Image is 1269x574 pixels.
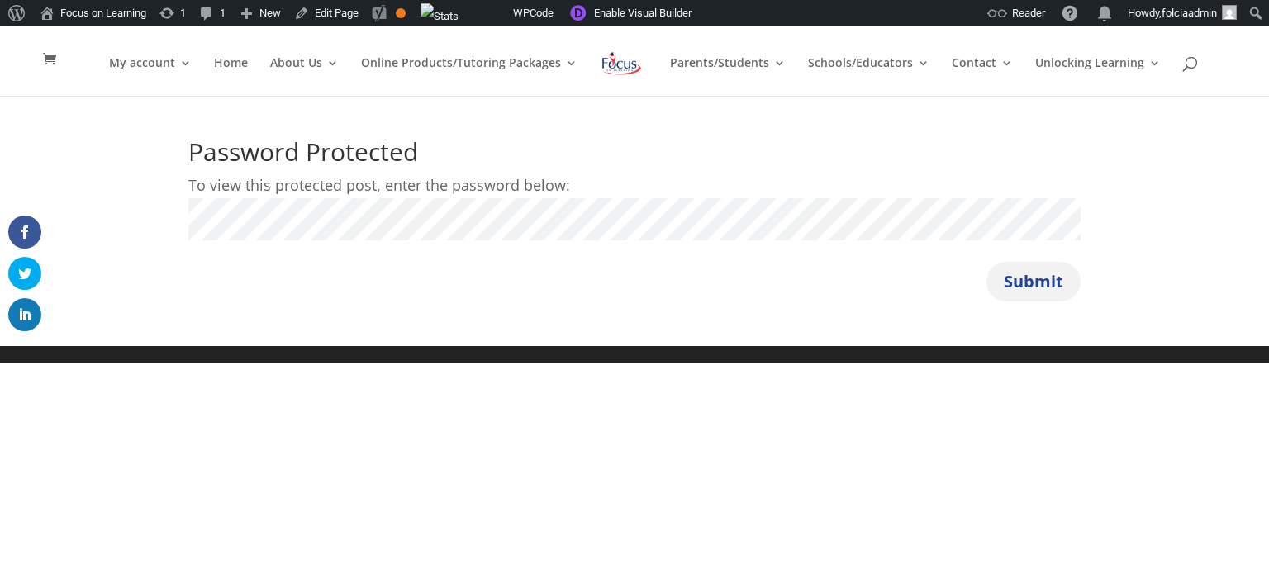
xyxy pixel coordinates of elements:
div: OK [396,8,406,18]
input: Search for: [78,26,1219,28]
a: About Us [270,57,339,96]
a: Contact [952,57,1013,96]
a: Home [214,57,248,96]
a: Online Products/Tutoring Packages [361,57,577,96]
img: Focus on Learning [600,49,643,78]
p: To view this protected post, enter the password below: [188,173,1081,198]
span: folciaadmin [1162,7,1217,19]
a: Parents/Students [670,57,786,96]
h1: Password Protected [188,140,1081,173]
a: My account [109,57,192,96]
img: Views over 48 hours. Click for more Jetpack Stats. [421,3,459,30]
button: Submit [986,262,1081,301]
a: Schools/Educators [808,57,929,96]
a: Unlocking Learning [1035,57,1161,96]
